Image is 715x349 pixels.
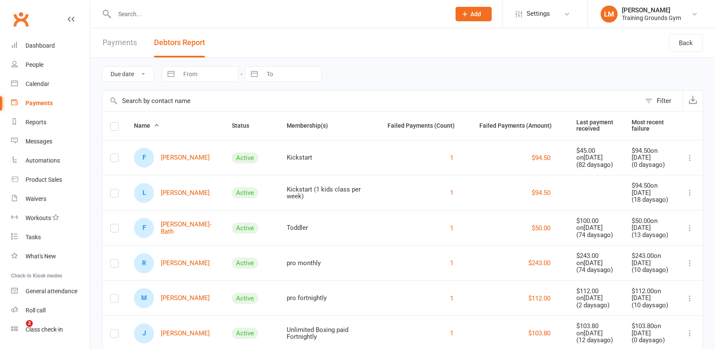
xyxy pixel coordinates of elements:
[287,326,372,340] div: Unlimited Boxing paid Fortnightly
[232,122,259,129] span: Status
[450,153,453,163] button: 1
[532,153,550,163] button: $94.50
[26,326,63,333] div: Class check-in
[528,328,550,338] button: $103.80
[134,148,210,168] a: F[PERSON_NAME]
[287,295,372,302] div: pro fortnightly
[26,320,33,327] span: 2
[11,320,90,339] a: Class kiosk mode
[450,188,453,198] button: 1
[11,170,90,189] a: Product Sales
[134,183,210,203] a: L[PERSON_NAME]
[9,320,29,340] iframe: Intercom live chat
[232,257,258,269] div: Active
[632,182,669,196] div: $94.50 on [DATE]
[134,253,210,273] a: R[PERSON_NAME]
[232,293,258,304] div: Active
[387,122,464,129] span: Failed Payments (Count)
[632,252,669,266] div: $243.00 on [DATE]
[11,189,90,209] a: Waivers
[11,151,90,170] a: Automations
[624,112,677,140] th: Most recent failure
[450,328,453,338] button: 1
[632,161,669,169] div: ( 0 days ago)
[576,266,616,274] div: ( 74 days ago)
[632,302,669,309] div: ( 10 days ago)
[134,183,154,203] div: Liam Hogan
[532,188,550,198] button: $94.50
[26,80,49,87] div: Calendar
[262,67,321,81] input: To
[134,288,210,308] a: M[PERSON_NAME]
[26,307,46,314] div: Roll call
[26,234,41,240] div: Tasks
[134,120,160,131] button: Name
[569,112,624,140] th: Last payment received
[456,7,492,21] button: Add
[450,258,453,268] button: 1
[527,4,550,23] span: Settings
[576,232,616,239] div: ( 74 days ago)
[576,323,616,337] div: $103.80 on [DATE]
[576,217,616,232] div: $100.00 on [DATE]
[632,337,669,344] div: ( 0 days ago)
[479,122,561,129] span: Failed Payments (Amount)
[134,323,210,343] a: J[PERSON_NAME]
[112,8,444,20] input: Search...
[632,266,669,274] div: ( 10 days ago)
[632,323,669,337] div: $103.80 on [DATE]
[657,96,671,106] div: Filter
[134,218,154,238] div: Florence Howard-Bath
[576,161,616,169] div: ( 82 days ago)
[26,253,56,260] div: What's New
[103,91,641,111] input: Search by contact name
[26,100,53,106] div: Payments
[179,67,238,81] input: From
[26,288,77,295] div: General attendance
[10,9,31,30] a: Clubworx
[11,228,90,247] a: Tasks
[622,14,681,22] div: Training Grounds Gym
[11,282,90,301] a: General attendance kiosk mode
[387,120,464,131] button: Failed Payments (Count)
[287,154,372,161] div: Kickstart
[632,147,669,161] div: $94.50 on [DATE]
[26,61,43,68] div: People
[103,28,137,57] a: Payments
[26,157,60,164] div: Automations
[532,223,550,233] button: $50.00
[26,119,46,126] div: Reports
[232,152,258,163] div: Active
[576,252,616,266] div: $243.00 on [DATE]
[232,120,259,131] button: Status
[154,28,205,57] button: Debtors Report
[632,232,669,239] div: ( 13 days ago)
[287,186,372,200] div: Kickstart (1 kids class per week)
[11,55,90,74] a: People
[11,132,90,151] a: Messages
[450,293,453,303] button: 1
[26,42,55,49] div: Dashboard
[26,195,46,202] div: Waivers
[11,94,90,113] a: Payments
[632,217,669,232] div: $50.00 on [DATE]
[528,293,550,303] button: $112.00
[134,122,160,129] span: Name
[26,138,52,145] div: Messages
[11,209,90,228] a: Workouts
[134,288,154,308] div: Mobin Noorizadeh
[232,328,258,339] div: Active
[470,11,481,17] span: Add
[601,6,618,23] div: LM
[528,258,550,268] button: $243.00
[11,301,90,320] a: Roll call
[287,260,372,267] div: pro monthly
[232,223,258,234] div: Active
[622,6,681,14] div: [PERSON_NAME]
[632,288,669,302] div: $112.00 on [DATE]
[641,91,683,111] button: Filter
[134,218,216,238] a: F[PERSON_NAME]-Bath
[134,323,154,343] div: Jacob Pamenter
[576,337,616,344] div: ( 12 days ago)
[11,74,90,94] a: Calendar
